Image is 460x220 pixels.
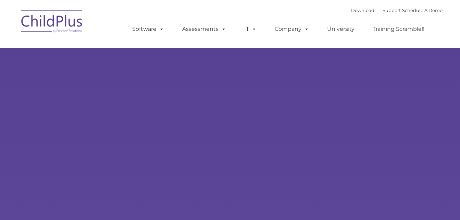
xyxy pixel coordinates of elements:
a: Assessments [175,22,233,36]
a: IT [237,22,263,36]
a: Software [125,22,171,36]
font: | [351,8,443,13]
a: Download [351,8,374,13]
img: ChildPlus by Procare Solutions [18,5,86,40]
a: Schedule A Demo [402,8,443,13]
a: University [320,22,361,36]
a: Company [268,22,316,36]
a: Support [383,8,401,13]
a: Training Scramble!! [366,22,431,36]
